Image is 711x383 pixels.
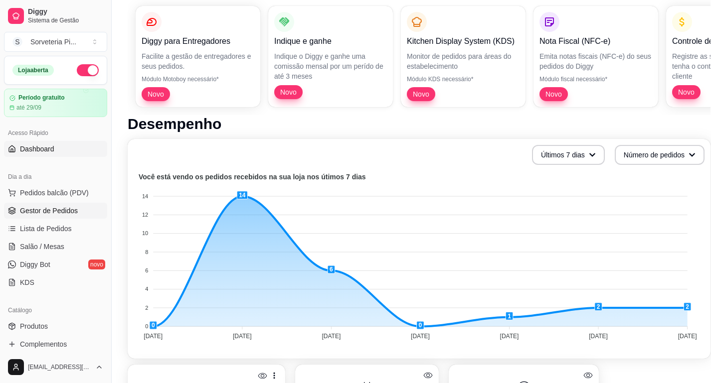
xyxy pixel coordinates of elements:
span: KDS [20,277,34,287]
span: Novo [541,89,566,99]
button: Nota Fiscal (NFC-e)Emita notas fiscais (NFC-e) do seus pedidos do DiggyMódulo fiscal necessário*Novo [533,6,658,107]
p: Monitor de pedidos para áreas do estabelecimento [407,51,520,71]
span: Produtos [20,321,48,331]
span: Dashboard [20,144,54,154]
div: Dia a dia [4,169,107,185]
p: Módulo Motoboy necessário* [142,75,254,83]
tspan: 14 [142,193,148,199]
tspan: [DATE] [322,333,341,340]
tspan: 4 [145,286,148,292]
button: Diggy para EntregadoresFacilite a gestão de entregadores e seus pedidos.Módulo Motoboy necessário... [136,6,260,107]
tspan: [DATE] [233,333,252,340]
p: Módulo fiscal necessário* [539,75,652,83]
a: KDS [4,274,107,290]
span: Sistema de Gestão [28,16,103,24]
span: Novo [409,89,433,99]
span: Gestor de Pedidos [20,206,78,216]
span: Pedidos balcão (PDV) [20,188,89,198]
tspan: [DATE] [589,333,608,340]
article: até 29/09 [16,104,41,112]
button: Indique e ganheIndique o Diggy e ganhe uma comissão mensal por um perído de até 3 mesesNovo [268,6,393,107]
p: Módulo KDS necessário* [407,75,520,83]
h1: Desempenho [128,115,711,133]
article: Período gratuito [18,94,65,102]
a: Complementos [4,336,107,352]
a: Diggy Botnovo [4,256,107,272]
a: Período gratuitoaté 29/09 [4,89,107,117]
a: Gestor de Pedidos [4,203,107,219]
div: Loja aberta [12,65,54,76]
span: Salão / Mesas [20,242,64,252]
div: Catálogo [4,302,107,318]
a: Lista de Pedidos [4,221,107,237]
span: Complementos [20,339,67,349]
button: Select a team [4,32,107,52]
span: Novo [674,87,699,97]
button: Pedidos balcão (PDV) [4,185,107,201]
tspan: [DATE] [678,333,697,340]
a: DiggySistema de Gestão [4,4,107,28]
p: Diggy para Entregadores [142,35,254,47]
button: Número de pedidos [615,145,705,165]
text: Você está vendo os pedidos recebidos na sua loja nos útimos 7 dias [139,173,366,181]
tspan: 10 [142,230,148,236]
span: S [12,37,22,47]
tspan: 0 [145,323,148,329]
a: Produtos [4,318,107,334]
tspan: 8 [145,249,148,255]
p: Indique o Diggy e ganhe uma comissão mensal por um perído de até 3 meses [274,51,387,81]
span: [EMAIL_ADDRESS][DOMAIN_NAME] [28,363,91,371]
span: Diggy [28,7,103,16]
span: Novo [144,89,168,99]
tspan: 12 [142,212,148,218]
p: Nota Fiscal (NFC-e) [539,35,652,47]
tspan: [DATE] [500,333,519,340]
p: Emita notas fiscais (NFC-e) do seus pedidos do Diggy [539,51,652,71]
span: Lista de Pedidos [20,224,72,234]
button: Alterar Status [77,64,99,76]
a: Salão / Mesas [4,239,107,255]
div: Acesso Rápido [4,125,107,141]
button: Últimos 7 dias [532,145,605,165]
tspan: 6 [145,267,148,273]
a: Dashboard [4,141,107,157]
button: Kitchen Display System (KDS)Monitor de pedidos para áreas do estabelecimentoMódulo KDS necessário... [401,6,526,107]
p: Facilite a gestão de entregadores e seus pedidos. [142,51,254,71]
p: Indique e ganhe [274,35,387,47]
span: Diggy Bot [20,259,50,269]
div: Sorveteria Pi ... [30,37,76,47]
tspan: [DATE] [144,333,163,340]
tspan: [DATE] [411,333,430,340]
tspan: 2 [145,305,148,311]
button: [EMAIL_ADDRESS][DOMAIN_NAME] [4,355,107,379]
span: Novo [276,87,301,97]
p: Kitchen Display System (KDS) [407,35,520,47]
